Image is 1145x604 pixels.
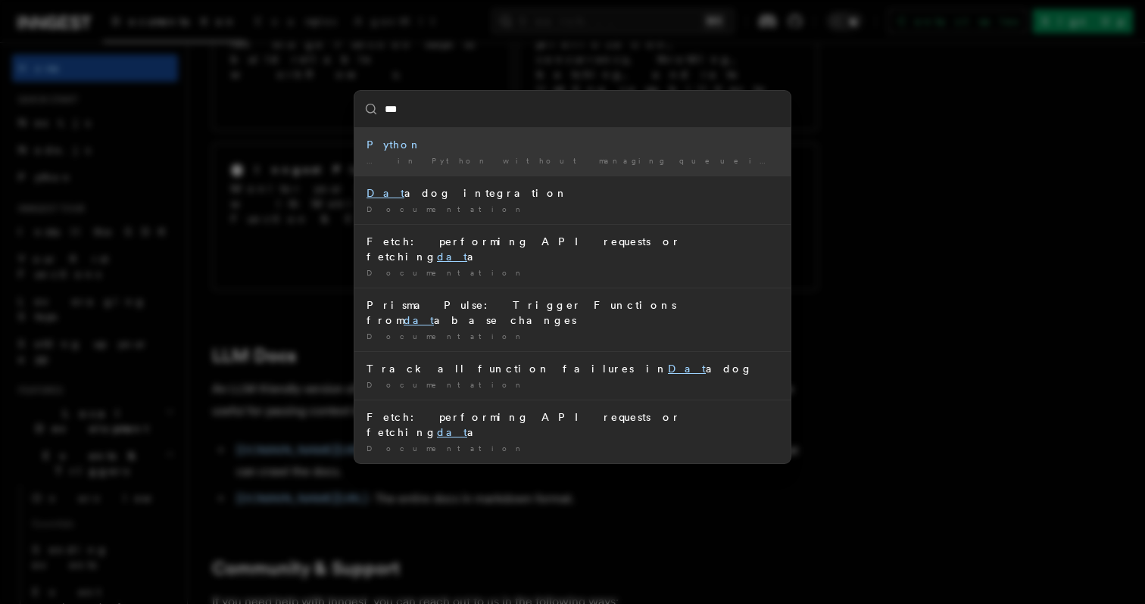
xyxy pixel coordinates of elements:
[668,363,706,375] mark: Dat
[367,297,778,328] div: Prisma Pulse: Trigger Functions from abase changes
[404,314,434,326] mark: dat
[367,268,526,277] span: Documentation
[367,234,778,264] div: Fetch: performing API requests or fetching a
[367,137,778,152] div: Python
[367,444,526,453] span: Documentation
[367,361,778,376] div: Track all function failures in adog
[367,204,526,213] span: Documentation
[367,409,778,440] div: Fetch: performing API requests or fetching a
[367,332,526,341] span: Documentation
[367,187,404,199] mark: Dat
[367,380,526,389] span: Documentation
[367,185,778,201] div: adog integration
[437,251,467,263] mark: dat
[367,155,778,167] div: … in Python without managing queueing systems or based workflows.
[437,426,467,438] mark: dat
